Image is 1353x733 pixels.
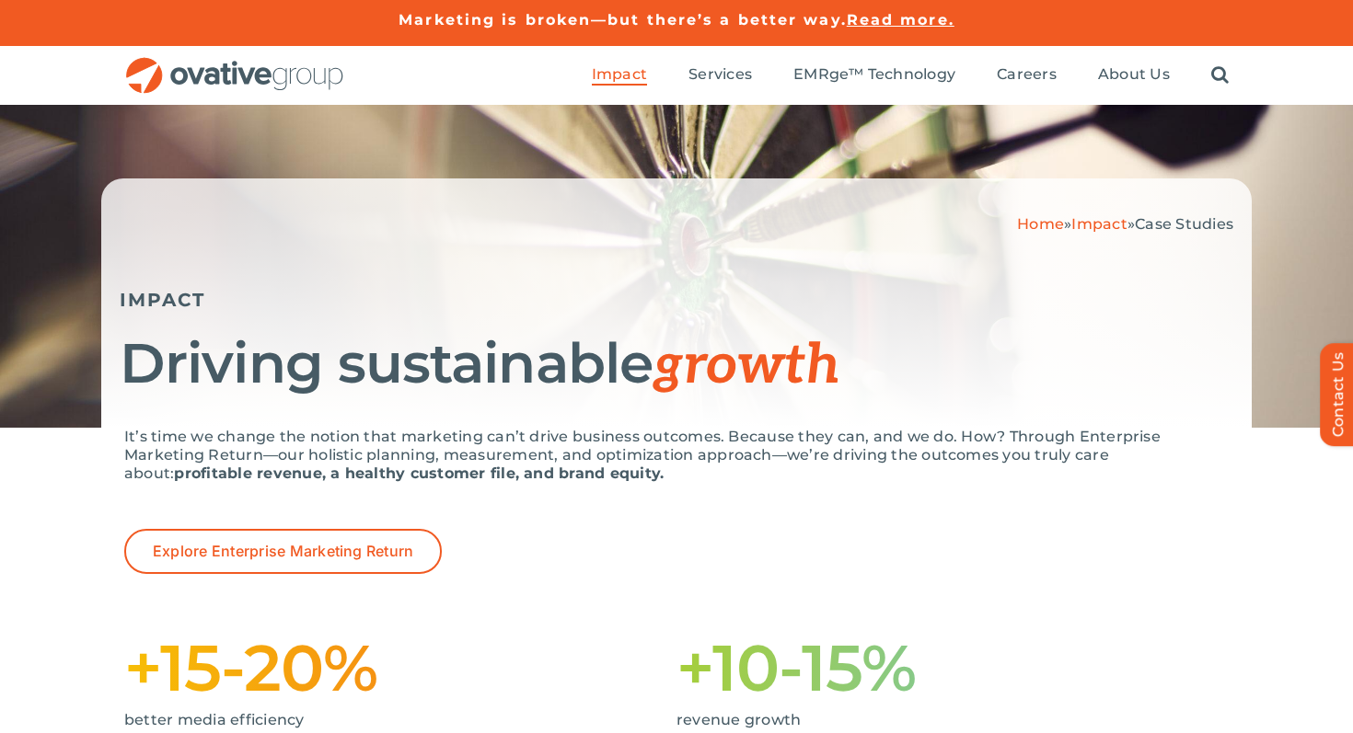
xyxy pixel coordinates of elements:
[653,333,840,399] span: growth
[997,65,1057,86] a: Careers
[153,543,413,560] span: Explore Enterprise Marketing Return
[688,65,752,86] a: Services
[1135,215,1233,233] span: Case Studies
[793,65,955,84] span: EMRge™ Technology
[1017,215,1233,233] span: » »
[676,638,1229,697] h1: +10-15%
[1098,65,1170,84] span: About Us
[1211,65,1229,86] a: Search
[124,638,676,697] h1: +15-20%
[120,334,1233,395] h1: Driving sustainable
[1098,65,1170,86] a: About Us
[124,529,442,574] a: Explore Enterprise Marketing Return
[676,711,1201,729] p: revenue growth
[1017,215,1064,233] a: Home
[124,428,1229,483] p: It’s time we change the notion that marketing can’t drive business outcomes. Because they can, an...
[847,11,954,29] a: Read more.
[124,55,345,73] a: OG_Full_horizontal_RGB
[124,711,649,729] p: better media efficiency
[592,65,647,86] a: Impact
[174,464,664,482] strong: profitable revenue, a healthy customer file, and brand equity.
[1071,215,1127,233] a: Impact
[399,11,847,29] a: Marketing is broken—but there’s a better way.
[688,65,752,84] span: Services
[997,65,1057,84] span: Careers
[793,65,955,86] a: EMRge™ Technology
[592,65,647,84] span: Impact
[592,46,1229,105] nav: Menu
[120,289,1233,311] h5: IMPACT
